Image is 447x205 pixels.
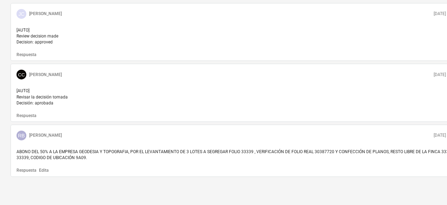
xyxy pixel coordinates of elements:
[17,52,36,58] button: Respuesta
[17,88,68,105] span: [AUTO] Revisar la decisión tomada Decisión: aprobada
[17,131,26,141] div: Rafael Bósquez
[17,9,26,19] div: Javier Cattan
[29,11,62,17] p: [PERSON_NAME]
[17,28,58,45] span: [AUTO] Review decision made Decision: approved
[18,133,25,138] span: RB
[18,72,25,77] span: CC
[17,168,36,173] button: Respuesta
[39,168,48,173] button: Edita
[29,132,62,138] p: [PERSON_NAME]
[29,72,62,78] p: [PERSON_NAME]
[18,11,24,17] span: JC
[17,113,36,119] button: Respuesta
[17,70,26,80] div: Carlos Cedeno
